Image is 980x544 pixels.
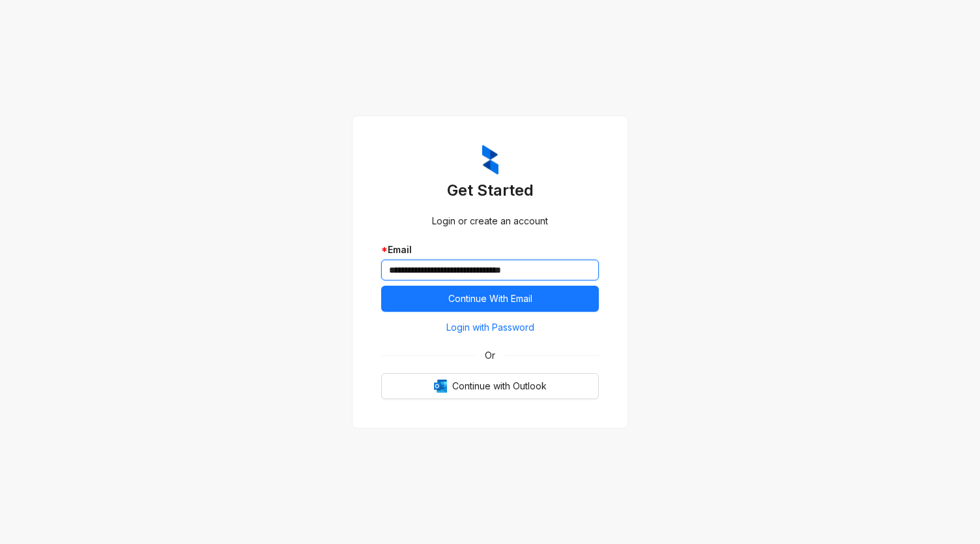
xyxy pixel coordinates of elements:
span: Or [476,348,504,363]
h3: Get Started [381,180,599,201]
img: Outlook [434,380,447,393]
span: Login with Password [446,320,534,335]
button: Continue With Email [381,286,599,312]
img: ZumaIcon [482,145,498,175]
div: Login or create an account [381,214,599,228]
button: OutlookContinue with Outlook [381,373,599,399]
span: Continue with Outlook [452,379,547,393]
button: Login with Password [381,317,599,338]
span: Continue With Email [448,292,532,306]
div: Email [381,243,599,257]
